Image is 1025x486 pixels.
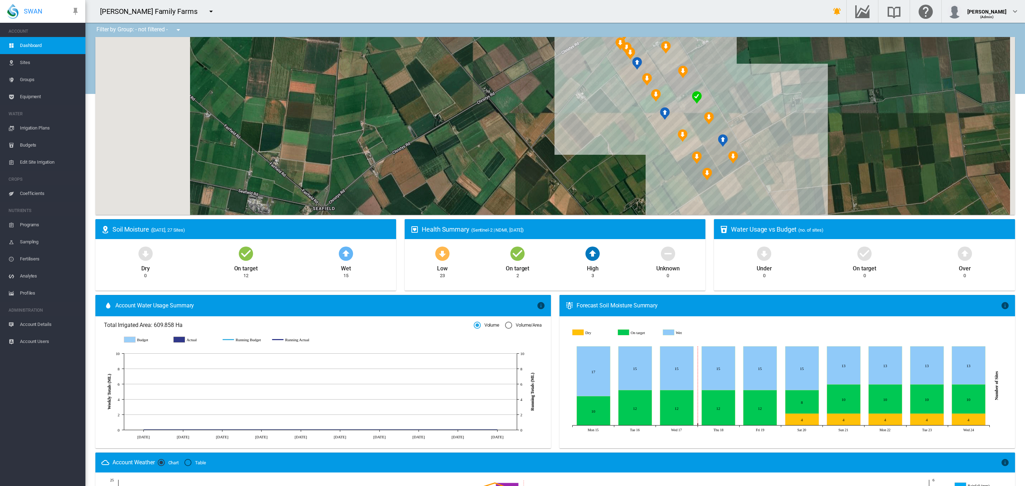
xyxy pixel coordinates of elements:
[182,428,184,431] circle: Running Actual 23 Jul 0
[854,7,871,16] md-icon: Go to the Data Hub
[827,385,860,414] g: On target Sep 21, 2025 10
[661,41,671,54] div: NDMI: Cleargrove_A1711-C2
[144,273,147,279] div: 0
[216,435,228,439] tspan: [DATE]
[221,428,224,431] circle: Running Actual 30 Jul 0
[118,382,120,386] tspan: 6
[713,428,723,432] tspan: Thu 18
[830,4,844,19] button: icon-bell-ring
[573,329,613,336] g: Dry
[20,154,80,171] span: Edit Site Irrigation
[530,373,535,411] tspan: Running Totals (ML)
[9,174,80,185] span: CROPS
[630,428,640,432] tspan: Tue 16
[967,5,1006,12] div: [PERSON_NAME]
[664,329,705,336] g: Wet
[9,205,80,216] span: NUTRIENTS
[642,73,652,86] div: NDMI: Cleargrove_A1711-C5
[417,428,420,431] circle: Running Actual 3 Sept 0
[584,245,601,262] md-icon: icon-arrow-up-bold-circle
[223,337,265,343] g: Running Budget
[110,478,114,482] tspan: 25
[493,481,496,484] circle: Temp Max (°C) Sep 17, 2025 23.8
[204,4,218,19] button: icon-menu-down
[20,268,80,285] span: Analytes
[587,262,599,273] div: High
[952,385,985,414] g: On target Sep 24, 2025 10
[20,37,80,54] span: Dashboard
[704,112,714,125] div: NDMI: Mossgrove_A1836-M2
[104,321,474,329] span: Total Irrigated Area: 609.858 Ha
[701,390,735,426] g: On target Sep 18, 2025 12
[9,26,80,37] span: ACCOUNT
[910,414,943,426] g: Dry Sep 23, 2025 4
[520,397,522,402] tspan: 4
[20,185,80,202] span: Coefficients
[378,428,381,431] circle: Running Actual 27 Aug 0
[632,57,642,70] div: NDMI: Cleargrove_A1711-C6
[471,227,524,233] span: (Sentinel-2 | NDMI, [DATE])
[588,428,599,432] tspan: Mon 15
[692,151,702,164] div: NDMI: Mossgrove_A1836-M6
[474,322,499,329] md-radio-button: Volume
[456,428,459,431] circle: Running Actual 10 Sept 0
[520,413,522,417] tspan: 2
[757,262,772,273] div: Under
[422,225,700,234] div: Health Summary
[577,396,610,426] g: On target Sep 15, 2025 10
[505,322,542,329] md-radio-button: Volume/Area
[171,23,185,37] button: icon-menu-down
[373,435,386,439] tspan: [DATE]
[158,459,179,466] md-radio-button: Chart
[659,245,677,262] md-icon: icon-minus-circle
[520,382,522,386] tspan: 6
[833,7,841,16] md-icon: icon-bell-ring
[272,337,315,343] g: Running Actual
[963,273,966,279] div: 0
[341,262,351,273] div: Wet
[797,428,806,432] tspan: Sat 20
[671,428,682,432] tspan: Wed 17
[107,374,112,410] tspan: Weekly Totals (ML)
[20,316,80,333] span: Account Details
[622,42,632,55] div: NDMI: Cleargrove_A1711-C7.C
[963,428,974,432] tspan: Wed 24
[118,397,120,402] tspan: 4
[7,4,19,19] img: SWAN-Landscape-Logo-Colour-drop.png
[619,329,659,336] g: On target
[827,414,860,426] g: Dry Sep 21, 2025 4
[496,428,499,431] circle: Running Actual 17 Sept 0
[879,428,890,432] tspan: Mon 22
[142,428,145,431] circle: Running Actual 16 Jul 0
[618,390,652,426] g: On target Sep 16, 2025 12
[660,107,670,120] div: NDMI: Mossgrove_A1836-M8
[932,478,935,482] tspan: 6
[184,459,206,466] md-radio-button: Table
[141,262,150,273] div: Dry
[412,435,425,439] tspan: [DATE]
[756,245,773,262] md-icon: icon-arrow-down-bold-circle
[24,7,42,16] span: SWAN
[785,414,819,426] g: Dry Sep 20, 2025 4
[124,337,167,343] g: Budget
[565,301,574,310] md-icon: icon-thermometer-lines
[577,302,1001,310] div: Forecast Soil Moisture Summary
[660,347,693,390] g: Wet Sep 17, 2025 15
[151,227,185,233] span: ([DATE], 27 Sites)
[728,151,738,164] div: NDMI: Mossgrove_A1836-M4
[174,337,216,343] g: Actual
[577,347,610,396] g: Wet Sep 15, 2025 17
[20,285,80,302] span: Profiles
[177,435,189,439] tspan: [DATE]
[91,23,188,37] div: Filter by Group: - not filtered -
[112,225,390,234] div: Soil Moisture
[956,245,973,262] md-icon: icon-arrow-up-bold-circle
[207,7,215,16] md-icon: icon-menu-down
[9,108,80,120] span: WATER
[118,413,120,417] tspan: 2
[798,227,824,233] span: (no. of sites)
[20,54,80,71] span: Sites
[343,273,348,279] div: 15
[656,262,679,273] div: Unknown
[720,225,728,234] md-icon: icon-cup-water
